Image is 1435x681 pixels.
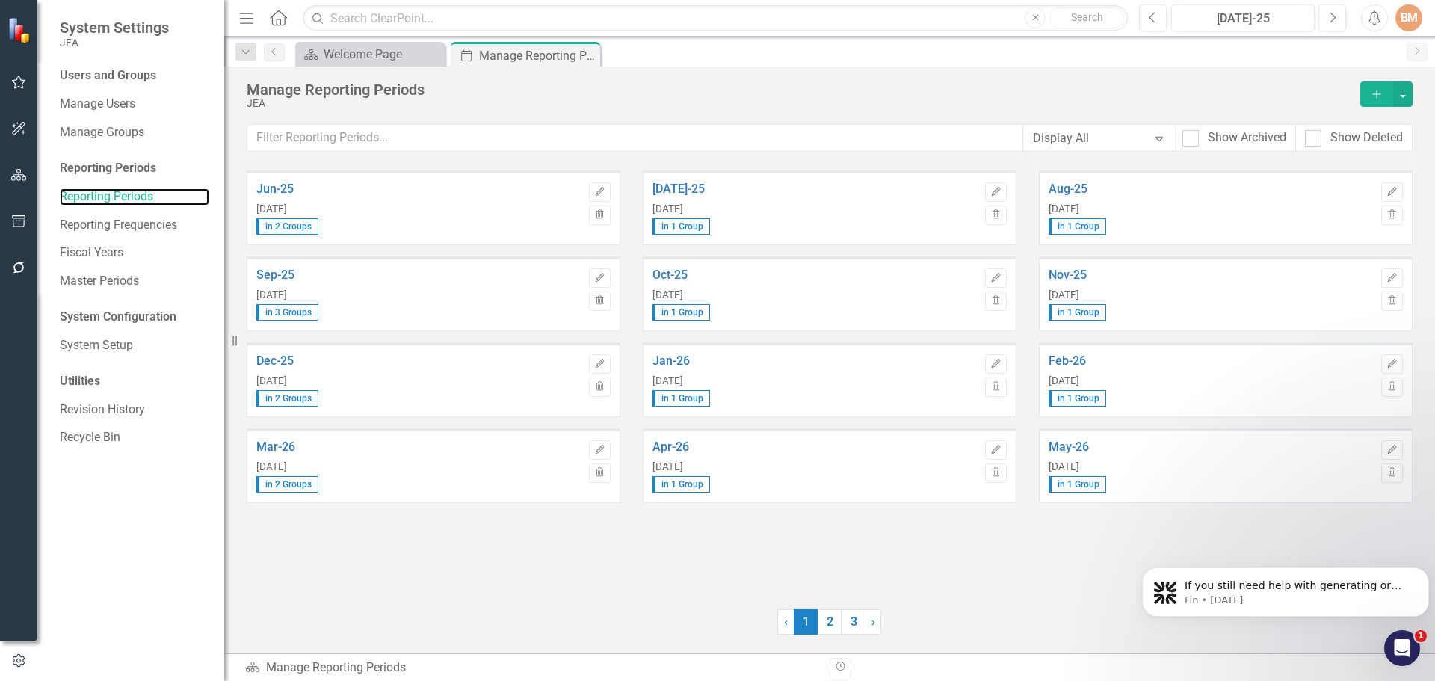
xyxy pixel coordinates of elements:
span: in 1 Group [1049,304,1106,321]
span: in 1 Group [652,390,710,407]
a: 2 [818,609,842,635]
span: System Settings [60,19,169,37]
a: [DATE]-25 [652,182,978,196]
a: Sep-25 [256,268,581,282]
span: Home [22,504,52,514]
div: [DATE] [256,461,581,473]
div: Display All [1033,129,1147,147]
a: Reporting Frequencies [60,217,209,234]
a: Dec-25 [256,354,581,368]
a: Jan-26 [652,354,978,368]
a: Manage Groups [60,124,209,141]
input: Filter Reporting Periods... [247,124,1023,152]
div: [DATE]-25 [1176,10,1309,28]
div: Welcome Page [324,45,441,64]
span: › [871,614,875,629]
div: [DATE] [1049,203,1374,215]
span: If you still need help with generating or understanding the user access report, I’m here to assis... [53,53,1176,65]
span: 1 [1415,630,1427,642]
div: [DATE] [256,375,581,387]
button: [DATE]-25 [1171,4,1315,31]
a: Reporting Periods [60,188,209,206]
span: in 2 Groups [256,218,318,235]
div: Manage Reporting Periods [479,46,596,65]
span: Help [250,504,274,514]
small: JEA [60,37,169,49]
button: News [149,466,224,526]
a: May-26 [1049,440,1374,454]
a: System Setup [60,337,209,354]
span: in 3 Groups [256,304,318,321]
button: Search [1049,7,1124,28]
div: Fin [53,67,68,83]
div: [DATE] [652,203,978,215]
span: in 1 Group [652,476,710,493]
span: in 1 Group [1049,218,1106,235]
input: Search ClearPoint... [303,5,1128,31]
img: Profile image for Fin [17,52,47,82]
a: Mar-26 [256,440,581,454]
span: Messages [83,504,141,514]
div: Close [262,6,289,33]
span: in 1 Group [652,304,710,321]
a: Recycle Bin [60,429,209,446]
div: Reporting Periods [60,160,209,177]
iframe: Intercom notifications message [1136,536,1435,641]
a: Welcome Page [299,45,441,64]
a: Fiscal Years [60,244,209,262]
div: [DATE] [1049,289,1374,301]
span: in 2 Groups [256,390,318,407]
span: ‹ [784,614,788,629]
span: in 2 Groups [256,476,318,493]
iframe: Intercom live chat [1384,630,1420,666]
div: [DATE] [256,289,581,301]
div: [DATE] [256,203,581,215]
a: Feb-26 [1049,354,1374,368]
span: in 1 Group [1049,476,1106,493]
button: Help [224,466,299,526]
span: 1 [794,609,818,635]
button: BM [1395,4,1422,31]
div: [DATE] [1049,375,1374,387]
span: in 1 Group [1049,390,1106,407]
span: in 1 Group [652,218,710,235]
h1: Messages [111,7,191,32]
div: Show Deleted [1330,129,1403,147]
a: Manage Users [60,96,209,113]
a: Master Periods [60,273,209,290]
div: Show Archived [1208,129,1286,147]
a: Aug-25 [1049,182,1374,196]
a: Revision History [60,401,209,419]
div: Manage Reporting Periods [245,659,818,677]
div: [DATE] [652,461,978,473]
div: Users and Groups [60,67,209,84]
a: Apr-26 [652,440,978,454]
span: News [173,504,201,514]
div: System Configuration [60,309,209,326]
span: Search [1071,11,1103,23]
a: Oct-25 [652,268,978,282]
a: Jun-25 [256,182,581,196]
div: Manage Reporting Periods [247,81,1353,98]
div: JEA [247,98,1353,109]
div: Utilities [60,373,209,390]
div: • [DATE] [71,67,113,83]
a: Nov-25 [1049,268,1374,282]
div: [DATE] [652,289,978,301]
button: Messages [75,466,149,526]
button: Ask a question [82,421,217,451]
div: [DATE] [1049,461,1374,473]
img: ClearPoint Strategy [7,17,34,43]
div: [DATE] [652,375,978,387]
a: 3 [842,609,865,635]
